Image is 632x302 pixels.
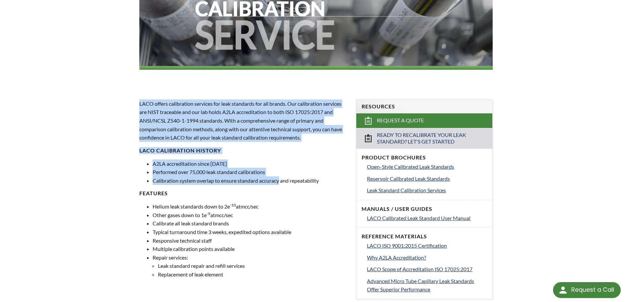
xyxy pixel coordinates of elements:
a: Ready to Recalibrate Your Leak Standard? Let's Get Started [356,128,492,149]
h4: FEATURES [139,190,348,197]
sup: -10 [230,203,236,208]
a: LACO Scope of Accreditation ISO 17025:2017 [367,265,487,273]
span: Open-Style Calibrated Leak Standards [367,163,454,170]
span: Leak Standard Calibration Services [367,187,446,193]
h4: Product Brochures [362,154,487,161]
a: Reservoir Calibrated Leak Standards [367,174,487,183]
span: Request a Quote [377,117,424,124]
sup: -9 [207,211,210,216]
a: Leak Standard Calibration Services [367,186,487,195]
div: Request a Call [553,282,621,298]
li: Performed over 75,000 leak standard calibrations [153,168,348,176]
span: Ready to Recalibrate Your Leak Standard? Let's Get Started [377,132,473,146]
li: Calibrate all leak standard brands [153,219,348,228]
li: Calibration system overlap to ensure standard accuracy and repeatability [153,176,348,185]
span: Reservoir Calibrated Leak Standards [367,175,450,182]
a: Request a Quote [356,113,492,128]
strong: LACO Calibration History [139,147,221,153]
a: LACO Calibrated Leak Standard User Manual [367,214,487,222]
li: Helium leak standards down to 2e atmcc/sec [153,202,348,211]
li: Other gases down to 1e atmcc/sec [153,211,348,219]
h4: Resources [362,103,487,110]
span: Why A2LA Accreditation? [367,254,426,261]
a: Open-Style Calibrated Leak Standards [367,162,487,171]
span: LACO ISO 9001:2015 Certification [367,242,447,249]
li: Leak standard repair and refill services [158,262,348,270]
div: Request a Call [571,282,614,297]
li: Typical turnaround time 3 weeks, expedited options available [153,228,348,236]
li: A2LA accreditation since [DATE] [153,159,348,168]
img: round button [558,285,568,295]
a: Why A2LA Accreditation? [367,253,487,262]
span: LACO Scope of Accreditation ISO 17025:2017 [367,266,472,272]
a: Advanced Micro Tube Capillary Leak Standards Offer Superior Performance [367,277,487,294]
li: Replacement of leak element [158,270,348,279]
span: Advanced Micro Tube Capillary Leak Standards Offer Superior Performance [367,278,474,293]
h4: Manuals / User Guides [362,206,487,212]
h4: Reference Materials [362,233,487,240]
li: Multiple calibration points available [153,245,348,253]
p: LACO offers calibration services for leak standards for all brands. Our calibration services are ... [139,99,348,142]
a: LACO ISO 9001:2015 Certification [367,241,487,250]
li: Responsive technical staff [153,236,348,245]
li: Repair services: [153,253,348,279]
span: LACO Calibrated Leak Standard User Manual [367,215,470,221]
